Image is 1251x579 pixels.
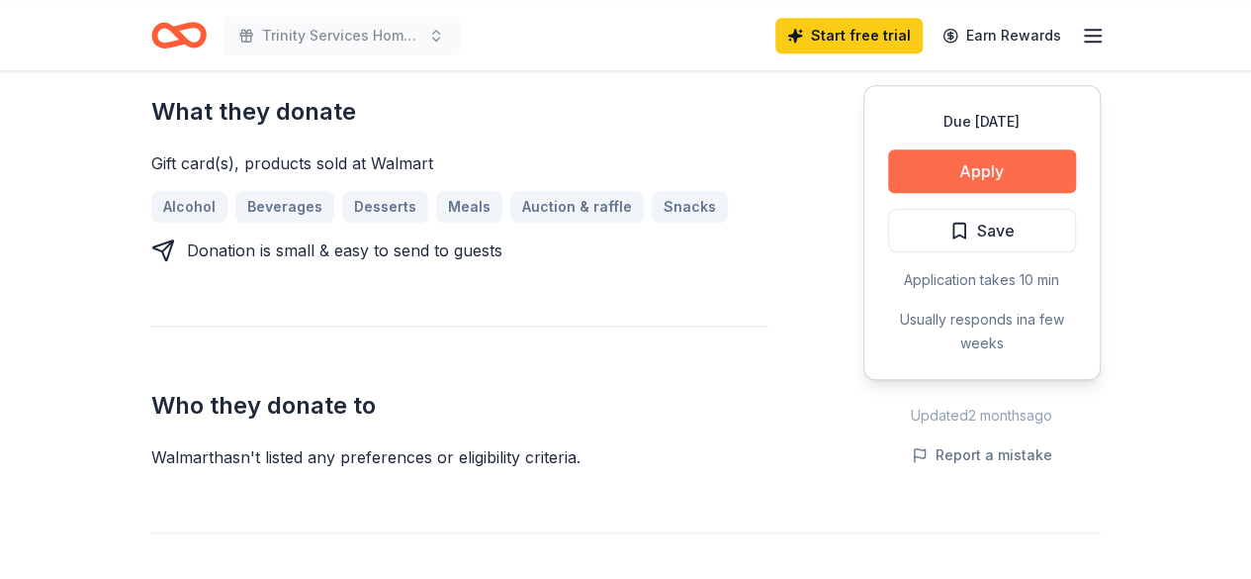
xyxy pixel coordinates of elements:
[888,110,1076,134] div: Due [DATE]
[888,268,1076,292] div: Application takes 10 min
[863,404,1101,428] div: Updated 2 months ago
[223,16,460,55] button: Trinity Services Homeless Support Team
[912,443,1052,467] button: Report a mistake
[151,12,207,58] a: Home
[977,218,1015,243] span: Save
[888,308,1076,355] div: Usually responds in a few weeks
[151,445,768,469] div: Walmart hasn ' t listed any preferences or eligibility criteria.
[888,149,1076,193] button: Apply
[652,191,728,223] a: Snacks
[187,239,502,262] div: Donation is small & easy to send to guests
[151,191,227,223] a: Alcohol
[510,191,644,223] a: Auction & raffle
[436,191,502,223] a: Meals
[342,191,428,223] a: Desserts
[931,18,1073,53] a: Earn Rewards
[151,151,768,175] div: Gift card(s), products sold at Walmart
[151,96,768,128] h2: What they donate
[151,390,768,422] h2: Who they donate to
[888,209,1076,252] button: Save
[235,191,334,223] a: Beverages
[262,24,420,48] span: Trinity Services Homeless Support Team
[775,18,923,53] a: Start free trial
